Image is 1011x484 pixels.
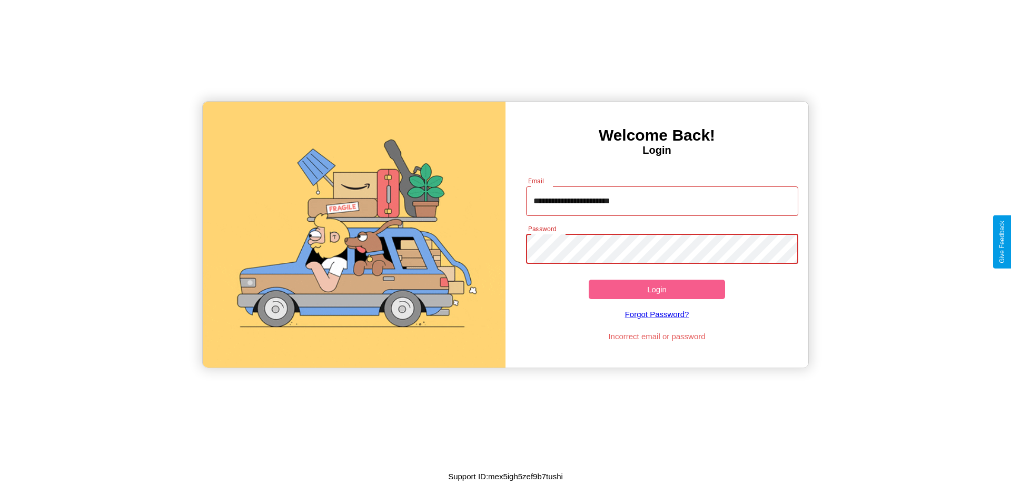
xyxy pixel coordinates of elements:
[203,102,506,368] img: gif
[998,221,1006,263] div: Give Feedback
[521,299,794,329] a: Forgot Password?
[521,329,794,343] p: Incorrect email or password
[448,469,563,483] p: Support ID: mex5igh5zef9b7tushi
[506,144,808,156] h4: Login
[528,176,544,185] label: Email
[506,126,808,144] h3: Welcome Back!
[589,280,725,299] button: Login
[528,224,556,233] label: Password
